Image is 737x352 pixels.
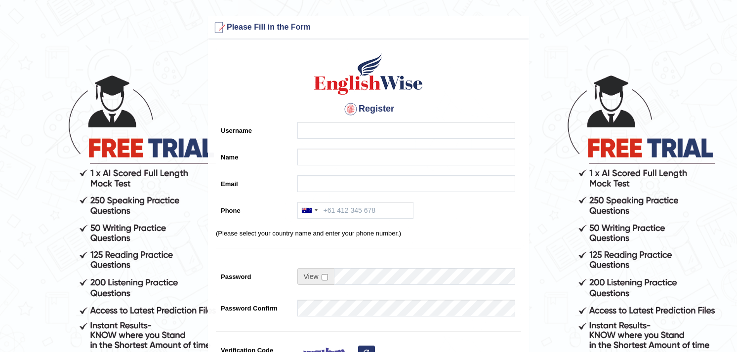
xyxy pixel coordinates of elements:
label: Name [216,149,292,162]
label: Username [216,122,292,135]
label: Password [216,268,292,281]
img: Logo of English Wise create a new account for intelligent practice with AI [312,52,425,96]
h4: Register [216,101,521,117]
label: Phone [216,202,292,215]
label: Password Confirm [216,300,292,313]
label: Email [216,175,292,189]
h3: Please Fill in the Form [211,20,526,36]
input: +61 412 345 678 [297,202,413,219]
input: Show/Hide Password [322,274,328,280]
div: Australia: +61 [298,202,321,218]
p: (Please select your country name and enter your phone number.) [216,229,521,238]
